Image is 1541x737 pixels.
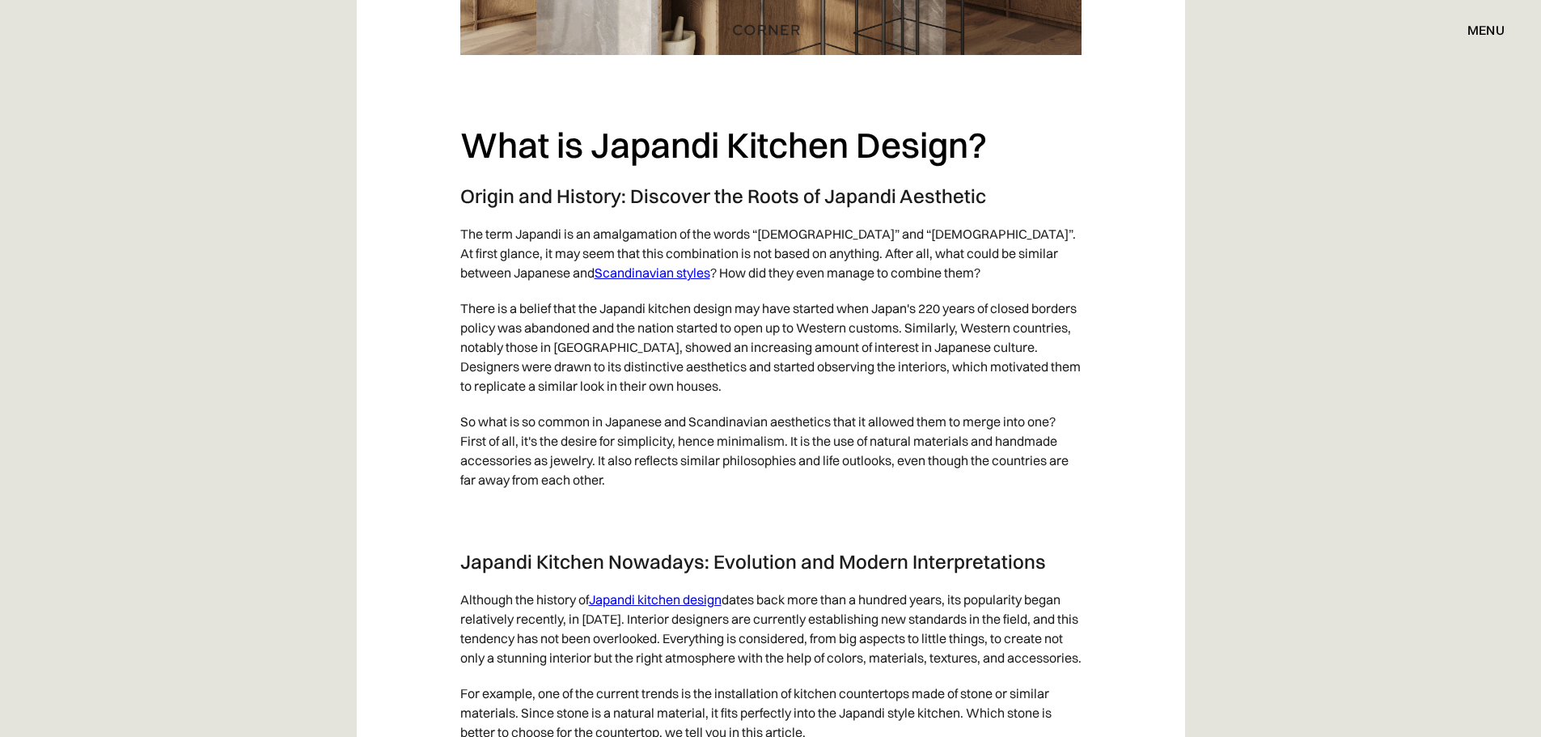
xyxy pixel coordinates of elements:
p: There is a belief that the Japandi kitchen design may have started when Japan's 220 years of clos... [460,290,1082,404]
div: menu [1451,16,1505,44]
h2: What is Japandi Kitchen Design? [460,123,1082,167]
h3: Japandi Kitchen Nowadays: Evolution and Modern Interpretations [460,549,1082,574]
p: Although the history of dates back more than a hundred years, its popularity began relatively rec... [460,582,1082,676]
div: menu [1467,23,1505,36]
h3: Origin and History: Discover the Roots of Japandi Aesthetic [460,184,1082,208]
a: Scandinavian styles [595,265,710,281]
p: ‍ [460,71,1082,107]
p: So what is so common in Japanese and Scandinavian aesthetics that it allowed them to merge into o... [460,404,1082,498]
p: ‍ [460,498,1082,533]
a: home [715,19,826,40]
a: Japandi kitchen design [589,591,722,608]
p: The term Japandi is an amalgamation of the words “[DEMOGRAPHIC_DATA]” and “[DEMOGRAPHIC_DATA]”. A... [460,216,1082,290]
